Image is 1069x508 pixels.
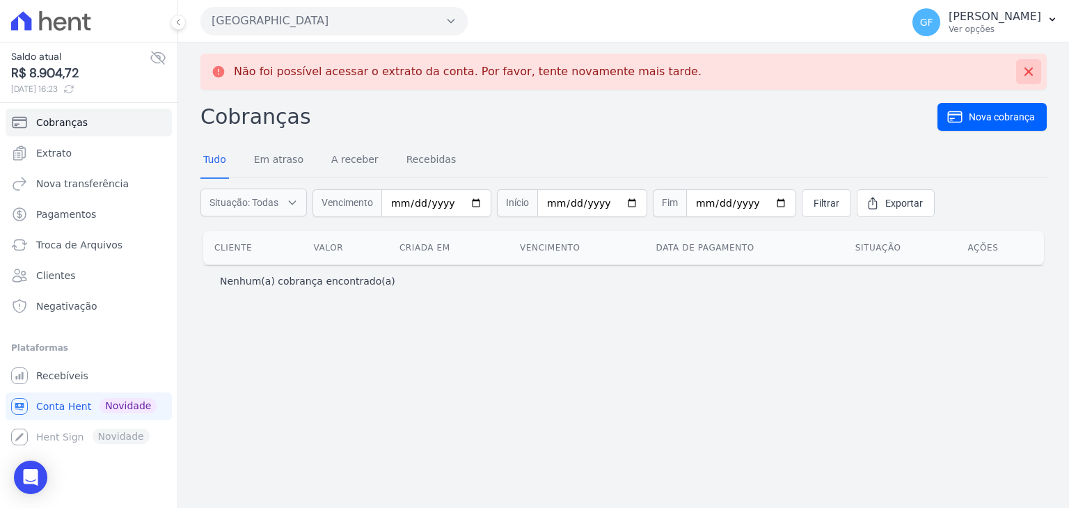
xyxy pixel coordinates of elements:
th: Valor [303,231,388,264]
div: Open Intercom Messenger [14,461,47,494]
button: [GEOGRAPHIC_DATA] [200,7,468,35]
span: Clientes [36,269,75,283]
th: Cliente [203,231,303,264]
span: [DATE] 16:23 [11,83,150,95]
h2: Cobranças [200,101,937,132]
a: Tudo [200,143,229,179]
button: GF [PERSON_NAME] Ver opções [901,3,1069,42]
th: Situação [844,231,957,264]
th: Data de pagamento [645,231,844,264]
th: Ações [956,231,1044,264]
a: Cobranças [6,109,172,136]
span: Nova cobrança [969,110,1035,124]
th: Vencimento [509,231,645,264]
span: Fim [653,189,686,217]
span: Exportar [885,196,923,210]
a: Conta Hent Novidade [6,392,172,420]
a: Nova cobrança [937,103,1047,131]
span: Troca de Arquivos [36,238,122,252]
p: Nenhum(a) cobrança encontrado(a) [220,274,395,288]
span: Situação: Todas [209,196,278,209]
span: Início [497,189,537,217]
a: Troca de Arquivos [6,231,172,259]
a: Negativação [6,292,172,320]
a: Extrato [6,139,172,167]
span: Vencimento [312,189,381,217]
button: Situação: Todas [200,189,307,216]
div: Plataformas [11,340,166,356]
span: Cobranças [36,116,88,129]
a: Recebíveis [6,362,172,390]
a: A receber [328,143,381,179]
span: GF [920,17,933,27]
span: R$ 8.904,72 [11,64,150,83]
span: Extrato [36,146,72,160]
a: Clientes [6,262,172,289]
a: Em atraso [251,143,306,179]
span: Negativação [36,299,97,313]
a: Nova transferência [6,170,172,198]
span: Conta Hent [36,399,91,413]
a: Filtrar [802,189,851,217]
span: Saldo atual [11,49,150,64]
a: Exportar [857,189,935,217]
p: Ver opções [949,24,1041,35]
p: Não foi possível acessar o extrato da conta. Por favor, tente novamente mais tarde. [234,65,702,79]
nav: Sidebar [11,109,166,451]
span: Nova transferência [36,177,129,191]
th: Criada em [388,231,509,264]
span: Novidade [100,398,157,413]
a: Recebidas [404,143,459,179]
span: Recebíveis [36,369,88,383]
span: Pagamentos [36,207,96,221]
span: Filtrar [814,196,839,210]
a: Pagamentos [6,200,172,228]
p: [PERSON_NAME] [949,10,1041,24]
